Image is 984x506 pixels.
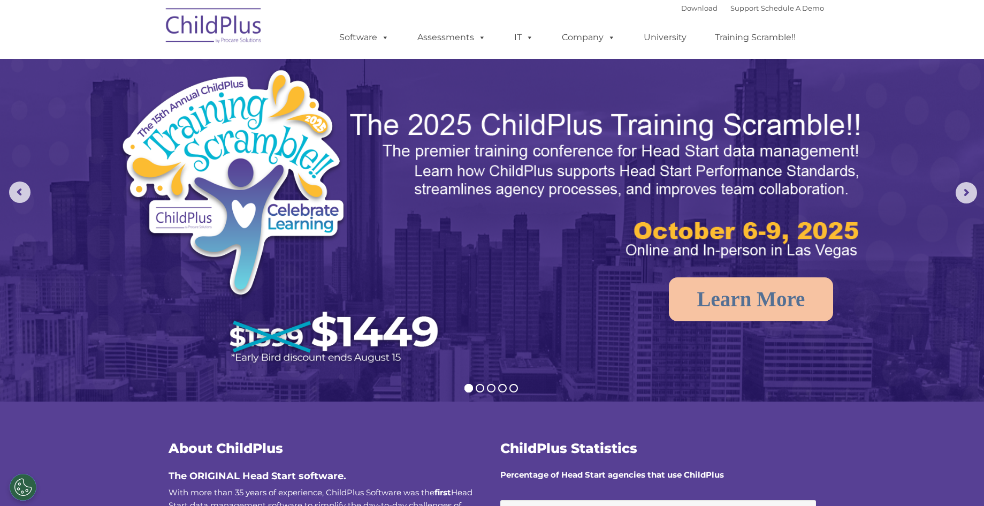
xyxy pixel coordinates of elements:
a: IT [504,27,544,48]
iframe: Chat Widget [809,390,984,506]
a: Learn More [669,277,834,321]
a: Company [551,27,626,48]
font: | [681,4,824,12]
span: About ChildPlus [169,440,283,456]
a: Software [329,27,400,48]
a: Training Scramble!! [704,27,806,48]
span: The ORIGINAL Head Start software. [169,470,346,482]
span: ChildPlus Statistics [500,440,637,456]
a: Assessments [407,27,497,48]
a: Support [730,4,759,12]
a: Download [681,4,718,12]
a: University [633,27,697,48]
img: ChildPlus by Procare Solutions [161,1,268,54]
b: first [434,487,451,497]
a: Schedule A Demo [761,4,824,12]
strong: Percentage of Head Start agencies that use ChildPlus [500,470,724,480]
button: Cookies Settings [10,474,36,501]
